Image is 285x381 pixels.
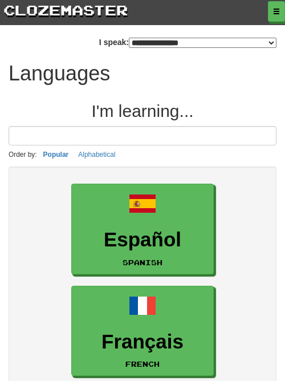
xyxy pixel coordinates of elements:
small: Spanish [123,258,162,266]
button: Popular [40,148,72,161]
select: I speak: [129,38,276,48]
label: I speak: [99,37,276,48]
small: French [125,360,160,368]
h2: I'm learning... [9,102,276,120]
h1: Languages [9,62,110,85]
button: Alphabetical [75,148,119,161]
a: FrançaisFrench [71,286,214,376]
small: Order by: [9,151,37,159]
h3: Español [78,229,207,251]
a: EspañolSpanish [71,184,214,274]
h3: Français [78,331,207,353]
